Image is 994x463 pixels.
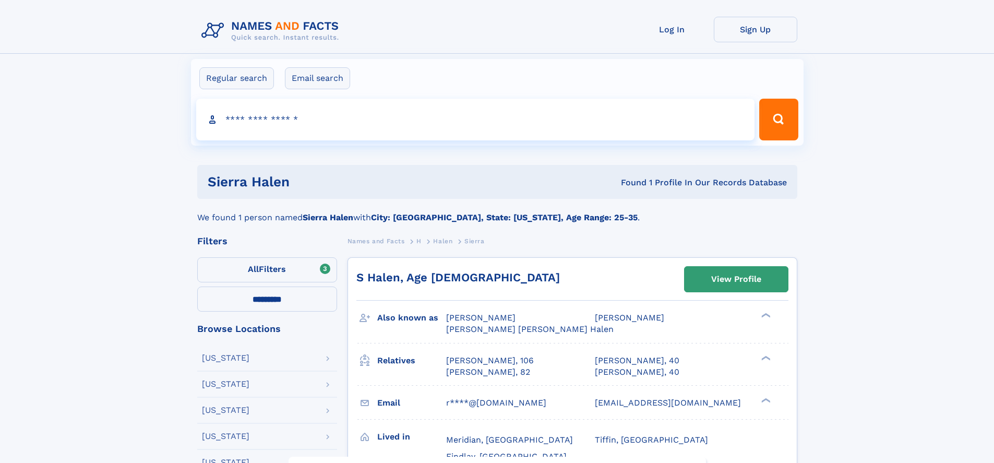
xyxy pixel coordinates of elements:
[416,234,422,247] a: H
[433,238,452,245] span: Halen
[759,354,771,361] div: ❯
[196,99,755,140] input: search input
[371,212,638,222] b: City: [GEOGRAPHIC_DATA], State: [US_STATE], Age Range: 25-35
[356,271,560,284] a: S Halen, Age [DEMOGRAPHIC_DATA]
[759,397,771,403] div: ❯
[759,99,798,140] button: Search Button
[595,366,679,378] a: [PERSON_NAME], 40
[248,264,259,274] span: All
[285,67,350,89] label: Email search
[595,398,741,408] span: [EMAIL_ADDRESS][DOMAIN_NAME]
[446,435,573,445] span: Meridian, [GEOGRAPHIC_DATA]
[197,324,337,334] div: Browse Locations
[197,236,337,246] div: Filters
[199,67,274,89] label: Regular search
[685,267,788,292] a: View Profile
[202,432,249,441] div: [US_STATE]
[202,406,249,414] div: [US_STATE]
[630,17,714,42] a: Log In
[197,17,348,45] img: Logo Names and Facts
[455,177,787,188] div: Found 1 Profile In Our Records Database
[433,234,452,247] a: Halen
[377,394,446,412] h3: Email
[202,380,249,388] div: [US_STATE]
[377,352,446,370] h3: Relatives
[446,355,534,366] a: [PERSON_NAME], 106
[595,435,708,445] span: Tiffin, [GEOGRAPHIC_DATA]
[446,452,567,461] span: Findlay, [GEOGRAPHIC_DATA]
[416,238,422,245] span: H
[348,234,405,247] a: Names and Facts
[377,428,446,446] h3: Lived in
[377,309,446,327] h3: Also known as
[595,355,679,366] a: [PERSON_NAME], 40
[759,312,771,319] div: ❯
[714,17,797,42] a: Sign Up
[303,212,353,222] b: Sierra Halen
[446,366,530,378] a: [PERSON_NAME], 82
[197,257,337,282] label: Filters
[446,313,516,323] span: [PERSON_NAME]
[197,199,797,224] div: We found 1 person named with .
[202,354,249,362] div: [US_STATE]
[711,267,761,291] div: View Profile
[464,238,485,245] span: Sierra
[595,313,664,323] span: [PERSON_NAME]
[208,175,456,188] h1: sierra halen
[446,324,614,334] span: [PERSON_NAME] [PERSON_NAME] Halen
